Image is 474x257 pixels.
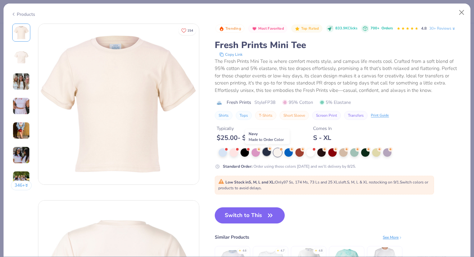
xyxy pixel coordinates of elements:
div: 4.6 [242,249,246,253]
div: 700+ [370,26,393,31]
button: copy to clipboard [217,51,244,58]
div: $ 25.00 - $ 34.00 [217,134,270,142]
div: S - XL [313,134,332,142]
img: User generated content [13,146,30,164]
button: 346+ [11,181,32,190]
img: User generated content [13,73,30,90]
div: Products [11,11,35,18]
span: Only 97 Ss, 174 Ms, 73 Ls and 25 XLs left. S, M, L & XL restocking on 9/1. Switch colors or produ... [218,180,428,191]
span: Orders [381,26,393,31]
button: Transfers [344,111,368,120]
div: Navy [245,129,290,144]
div: Print Guide [371,113,389,118]
span: 833.9K Clicks [335,26,357,31]
img: Trending sort [219,26,224,31]
span: Top Rated [301,27,319,30]
span: Most Favorited [258,27,284,30]
div: ★ [239,249,241,251]
img: Most Favorited sort [252,26,257,31]
img: User generated content [13,97,30,115]
img: Front [14,25,29,40]
strong: Standard Order : [223,164,252,169]
span: Style FP38 [254,99,275,106]
div: Similar Products [215,234,249,241]
div: The Fresh Prints Mini Tee is where comfort meets style, and campus life meets cool. Crafted from ... [215,58,463,94]
div: Comes In [313,125,332,132]
button: Tops [236,111,252,120]
img: brand logo [215,100,223,105]
span: 5% Elastane [320,99,351,106]
button: T-Shirts [255,111,276,120]
button: Short Sleeve [280,111,309,120]
img: Top Rated sort [295,26,300,31]
img: User generated content [13,122,30,139]
strong: Low Stock in S, M, L and XL : [225,180,275,185]
div: Fresh Prints Mini Tee [215,39,463,51]
div: 4.8 Stars [397,24,419,34]
button: Shirts [215,111,232,120]
span: 4.8 [421,26,427,31]
img: Back [14,49,29,65]
div: Order using these colors [DATE] and we’ll delivery by 8/25. [223,163,356,169]
div: See More [383,234,402,240]
span: Made to Order Color [249,137,284,142]
button: Screen Print [312,111,341,120]
button: Badge Button [248,25,287,33]
span: Fresh Prints [227,99,251,106]
span: 154 [187,29,193,32]
div: 4.7 [281,249,284,253]
img: User generated content [13,171,30,188]
a: 30+ Reviews [429,25,456,31]
button: Switch to This [215,207,285,223]
button: Like [178,26,196,35]
span: Trending [225,27,241,30]
button: Badge Button [215,25,244,33]
button: Badge Button [291,25,322,33]
button: Close [456,6,468,19]
div: Typically [217,125,270,132]
span: 95% Cotton [282,99,313,106]
div: 4.8 [319,249,322,253]
div: ★ [277,249,279,251]
div: ★ [315,249,317,251]
img: Front [38,24,199,184]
